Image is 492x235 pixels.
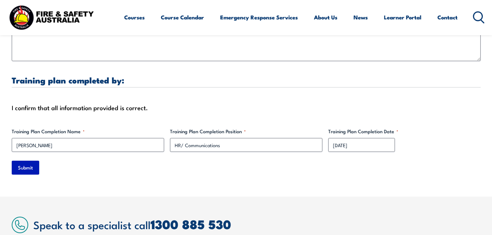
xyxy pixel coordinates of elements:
a: Contact [437,8,458,26]
a: 1300 885 530 [151,214,231,234]
a: News [354,8,368,26]
label: Training Plan Completion Date [328,128,481,135]
a: Courses [124,8,145,26]
a: Learner Portal [384,8,421,26]
label: Training Plan Completion Name [12,128,164,135]
a: Emergency Response Services [220,8,298,26]
h2: Speak to a specialist call [33,217,481,231]
h3: Training plan completed by: [12,76,481,84]
label: Training Plan Completion Position [170,128,322,135]
input: Submit [12,161,39,175]
div: I confirm that all information provided is correct. [12,102,481,113]
input: dd/mm/yyyy [328,138,395,152]
a: Course Calendar [161,8,204,26]
a: About Us [314,8,337,26]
